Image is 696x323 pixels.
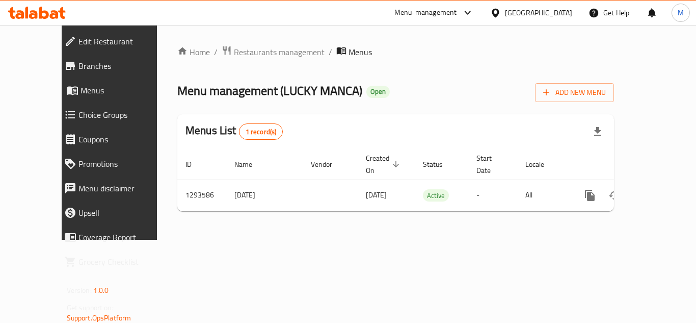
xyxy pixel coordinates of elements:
button: Change Status [602,183,627,208]
span: Get support on: [67,301,114,314]
span: Menu disclaimer [78,182,170,194]
a: Menus [56,78,178,103]
li: / [214,46,218,58]
span: Menus [349,46,372,58]
span: Version: [67,284,92,297]
nav: breadcrumb [177,45,614,59]
a: Choice Groups [56,103,178,127]
table: enhanced table [177,149,684,211]
a: Coupons [56,127,178,152]
a: Branches [56,54,178,78]
span: Name [234,158,265,170]
span: M [678,7,684,18]
div: Total records count [239,123,283,140]
td: [DATE] [226,180,303,211]
span: [DATE] [366,188,387,202]
span: Promotions [78,158,170,170]
span: Menu management ( LUCKY MANCA ) [177,79,362,102]
span: Restaurants management [234,46,325,58]
div: Export file [585,119,610,144]
td: All [517,180,570,211]
span: Vendor [311,158,345,170]
span: Edit Restaurant [78,35,170,47]
div: Active [423,189,449,202]
span: Branches [78,60,170,72]
span: Coupons [78,133,170,145]
span: Locale [525,158,557,170]
a: Grocery Checklist [56,250,178,274]
a: Coverage Report [56,225,178,250]
span: Menus [81,84,170,96]
a: Home [177,46,210,58]
span: Start Date [476,152,505,177]
span: 1.0.0 [93,284,109,297]
div: Open [366,86,390,98]
h2: Menus List [185,123,283,140]
span: 1 record(s) [239,127,283,137]
span: Created On [366,152,403,177]
span: Active [423,190,449,202]
span: Grocery Checklist [78,256,170,268]
a: Restaurants management [222,45,325,59]
li: / [329,46,332,58]
td: - [468,180,517,211]
a: Promotions [56,152,178,176]
span: Status [423,158,456,170]
th: Actions [570,149,684,180]
div: [GEOGRAPHIC_DATA] [505,7,572,18]
td: 1293586 [177,180,226,211]
span: ID [185,158,205,170]
span: Open [366,87,390,96]
a: Edit Restaurant [56,29,178,54]
span: Upsell [78,207,170,219]
button: Add New Menu [535,83,614,102]
a: Upsell [56,201,178,225]
span: Choice Groups [78,109,170,121]
span: Coverage Report [78,231,170,243]
div: Menu-management [394,7,457,19]
button: more [578,183,602,208]
span: Add New Menu [543,86,606,99]
a: Menu disclaimer [56,176,178,201]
